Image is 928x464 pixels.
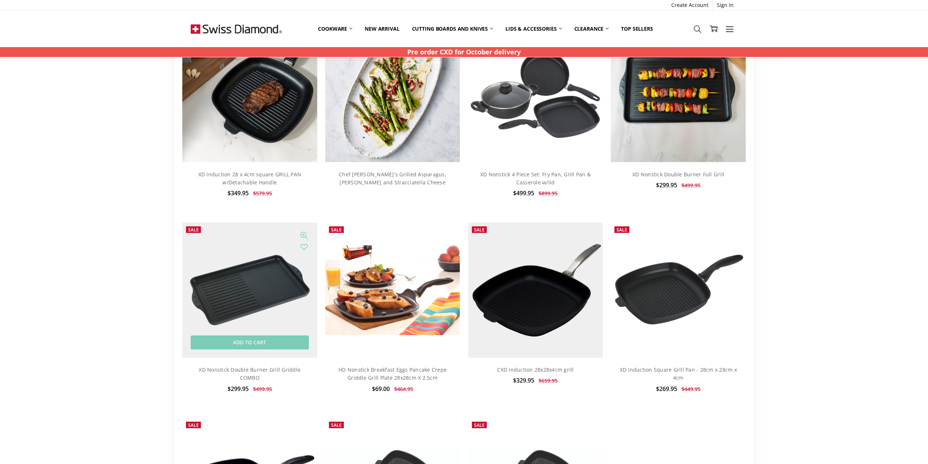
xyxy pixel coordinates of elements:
[611,252,745,328] img: XD Induction Square Grill Pan - 28cm x 28cm x 4cm
[338,366,447,381] a: HD Nonstick Breakfast Eggs Pancake Crepe Griddle Grill Plate 28x28cm X 2.5cm
[468,223,603,357] img: CXD Induction 28x28x4cm grill
[339,171,446,186] a: Chef [PERSON_NAME]'s Grilled Asparagus, [PERSON_NAME] and Stracciatella Cheese
[615,21,659,37] a: Top Sellers
[188,422,199,428] span: Sale
[611,27,745,162] img: XD Nonstick Double Burner Full Grill
[253,190,272,197] span: $579.95
[191,335,309,349] a: Add to Cart
[497,366,574,373] a: CXD Induction 28x28x4cm grill
[182,27,317,162] img: XD Induction 28 x 4cm square GRILL PAN w/Detachable Handle
[199,366,300,381] a: XD Nonstick Double Burner Grill Griddle COMBO
[513,376,534,384] span: $329.95
[499,21,568,37] a: Lids & Accessories
[407,47,521,56] strong: Pre order CXD for October delivery
[568,21,615,37] a: Clearance
[539,190,558,197] span: $899.95
[468,49,603,141] img: XD Nonstick 4 Piece Set: Fry Pan, Grill Pan & Casserole w/lid
[358,21,405,37] a: New arrival
[682,182,700,189] span: $499.95
[312,21,358,37] a: Cookware
[617,227,627,233] span: Sale
[656,385,677,393] span: $269.95
[182,223,317,357] img: XD Nonstick Double Burner Grill Griddle COMBO
[228,385,249,393] span: $299.95
[539,377,558,384] span: $659.95
[682,386,700,392] span: $449.95
[198,171,302,186] a: XD Induction 28 x 4cm square GRILL PAN w/Detachable Handle
[632,171,724,178] a: XD Nonstick Double Burner Full Grill
[325,245,460,335] img: HD Nonstick Breakfast Eggs Pancake Crepe Griddle Grill Plate 28x28cm X 2.5cm
[620,366,737,381] a: XD Induction Square Grill Pan - 28cm x 28cm x 4cm
[406,21,500,37] a: Cutting boards and knives
[228,189,249,197] span: $349.95
[480,171,591,186] a: XD Nonstick 4 Piece Set: Fry Pan, Grill Pan & Casserole w/lid
[188,227,199,233] span: Sale
[325,27,460,162] img: Chef Luca's Grilled Asparagus, Speck, Rosemary and Stracciatella Cheese
[331,227,342,233] span: Sale
[656,181,677,189] span: $299.95
[474,422,485,428] span: Sale
[331,422,342,428] span: Sale
[513,189,534,197] span: $499.95
[191,11,282,47] img: Free Shipping On Every Order
[372,385,390,393] span: $69.00
[253,386,272,392] span: $499.95
[474,227,485,233] span: Sale
[394,386,413,392] span: $464.95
